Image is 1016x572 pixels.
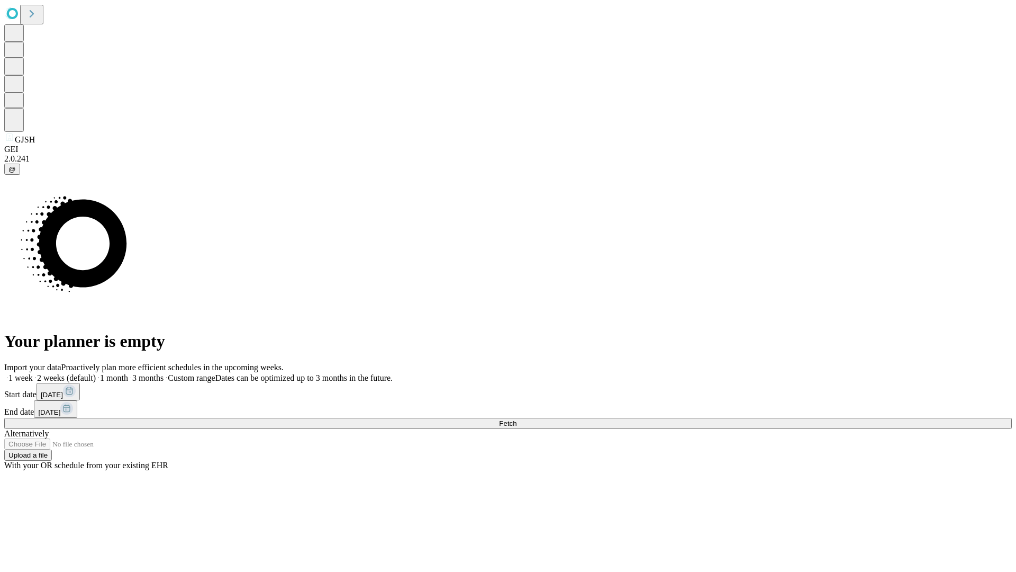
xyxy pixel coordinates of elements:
span: 1 month [100,373,128,382]
span: [DATE] [41,391,63,399]
div: End date [4,400,1012,418]
span: Custom range [168,373,215,382]
button: Fetch [4,418,1012,429]
span: 2 weeks (default) [37,373,96,382]
button: Upload a file [4,450,52,461]
span: 3 months [132,373,164,382]
div: Start date [4,383,1012,400]
span: Import your data [4,363,61,372]
span: GJSH [15,135,35,144]
h1: Your planner is empty [4,332,1012,351]
span: Fetch [499,419,516,427]
span: Alternatively [4,429,49,438]
div: 2.0.241 [4,154,1012,164]
button: @ [4,164,20,175]
span: [DATE] [38,408,60,416]
div: GEI [4,145,1012,154]
span: With your OR schedule from your existing EHR [4,461,168,470]
span: Dates can be optimized up to 3 months in the future. [215,373,393,382]
span: @ [8,165,16,173]
span: Proactively plan more efficient schedules in the upcoming weeks. [61,363,284,372]
button: [DATE] [37,383,80,400]
button: [DATE] [34,400,77,418]
span: 1 week [8,373,33,382]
